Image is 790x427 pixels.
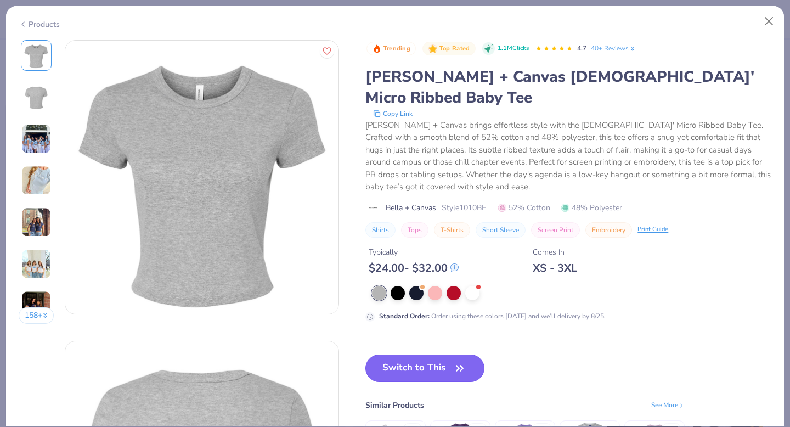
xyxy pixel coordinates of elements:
div: [PERSON_NAME] + Canvas brings effortless style with the [DEMOGRAPHIC_DATA]' Micro Ribbed Baby Tee... [365,119,771,193]
button: Short Sleeve [476,222,526,238]
button: Close [759,11,780,32]
div: Comes In [533,246,577,258]
button: Tops [401,222,428,238]
span: Trending [383,46,410,52]
div: [PERSON_NAME] + Canvas [DEMOGRAPHIC_DATA]' Micro Ribbed Baby Tee [365,66,771,108]
button: copy to clipboard [370,108,416,119]
img: User generated content [21,291,51,321]
img: User generated content [21,166,51,195]
button: Switch to This [365,355,484,382]
div: 4.7 Stars [535,40,573,58]
div: Print Guide [637,225,668,234]
img: Top Rated sort [428,44,437,53]
span: Bella + Canvas [386,202,436,214]
img: Front [65,41,338,314]
img: Trending sort [373,44,381,53]
button: Badge Button [422,42,475,56]
span: 48% Polyester [561,202,622,214]
button: Shirts [365,222,396,238]
span: Style 1010BE [442,202,486,214]
a: 40+ Reviews [591,43,636,53]
img: Front [23,42,49,69]
button: Badge Button [366,42,416,56]
button: Screen Print [531,222,580,238]
img: brand logo [365,204,380,212]
img: User generated content [21,249,51,279]
img: User generated content [21,124,51,154]
strong: Standard Order : [379,312,430,321]
button: T-Shirts [434,222,470,238]
span: 1.1M Clicks [498,44,529,53]
span: Top Rated [439,46,470,52]
div: Similar Products [365,400,424,411]
button: Like [320,44,334,58]
div: $ 24.00 - $ 32.00 [369,261,459,275]
button: 158+ [19,307,54,324]
button: Embroidery [585,222,632,238]
span: 52% Cotton [498,202,550,214]
span: 4.7 [577,44,586,53]
img: User generated content [21,207,51,237]
div: Products [19,19,60,30]
div: XS - 3XL [533,261,577,275]
div: See More [651,400,685,410]
div: Typically [369,246,459,258]
img: Back [23,84,49,110]
div: Order using these colors [DATE] and we’ll delivery by 8/25. [379,311,606,321]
